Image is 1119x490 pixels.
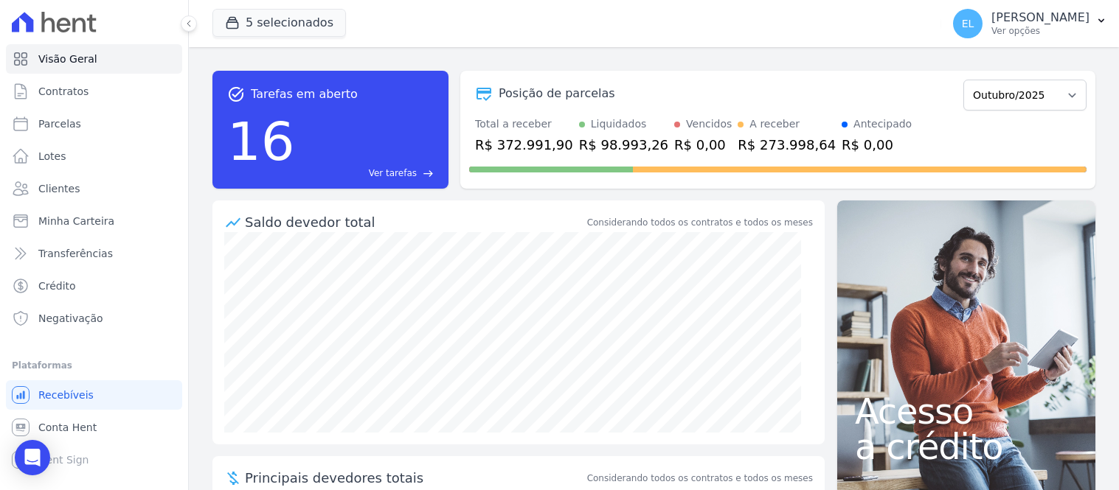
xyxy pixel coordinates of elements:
div: Saldo devedor total [245,212,584,232]
span: Ver tarefas [369,167,417,180]
span: Acesso [855,393,1078,429]
span: a crédito [855,429,1078,464]
a: Visão Geral [6,44,182,74]
a: Parcelas [6,109,182,139]
a: Recebíveis [6,380,182,410]
a: Ver tarefas east [301,167,434,180]
div: R$ 0,00 [674,135,732,155]
div: Antecipado [853,116,912,132]
span: Considerando todos os contratos e todos os meses [587,472,813,485]
p: [PERSON_NAME] [991,10,1089,25]
span: EL [962,18,974,29]
div: Plataformas [12,357,176,374]
span: Lotes [38,149,66,164]
span: Contratos [38,84,89,99]
div: Open Intercom Messenger [15,440,50,475]
span: Visão Geral [38,52,97,66]
a: Crédito [6,271,182,301]
span: Recebíveis [38,388,94,402]
a: Conta Hent [6,413,182,442]
span: Crédito [38,279,76,293]
div: R$ 372.991,90 [475,135,573,155]
span: Principais devedores totais [245,468,584,488]
a: Transferências [6,239,182,268]
div: A receber [749,116,800,132]
a: Minha Carteira [6,206,182,236]
div: Total a receber [475,116,573,132]
div: R$ 273.998,64 [738,135,836,155]
button: EL [PERSON_NAME] Ver opções [941,3,1119,44]
div: Liquidados [591,116,647,132]
button: 5 selecionados [212,9,346,37]
span: Transferências [38,246,113,261]
span: Clientes [38,181,80,196]
span: Tarefas em aberto [251,85,358,103]
span: Minha Carteira [38,214,114,228]
div: Posição de parcelas [499,85,615,102]
div: 16 [227,103,295,180]
span: task_alt [227,85,245,103]
div: Considerando todos os contratos e todos os meses [587,216,813,229]
div: Vencidos [686,116,732,132]
span: east [423,168,434,179]
span: Negativação [38,311,103,326]
span: Conta Hent [38,420,97,435]
div: R$ 0,00 [842,135,912,155]
div: R$ 98.993,26 [579,135,668,155]
span: Parcelas [38,116,81,131]
a: Lotes [6,141,182,171]
a: Clientes [6,174,182,203]
p: Ver opções [991,25,1089,37]
a: Contratos [6,77,182,106]
a: Negativação [6,304,182,333]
